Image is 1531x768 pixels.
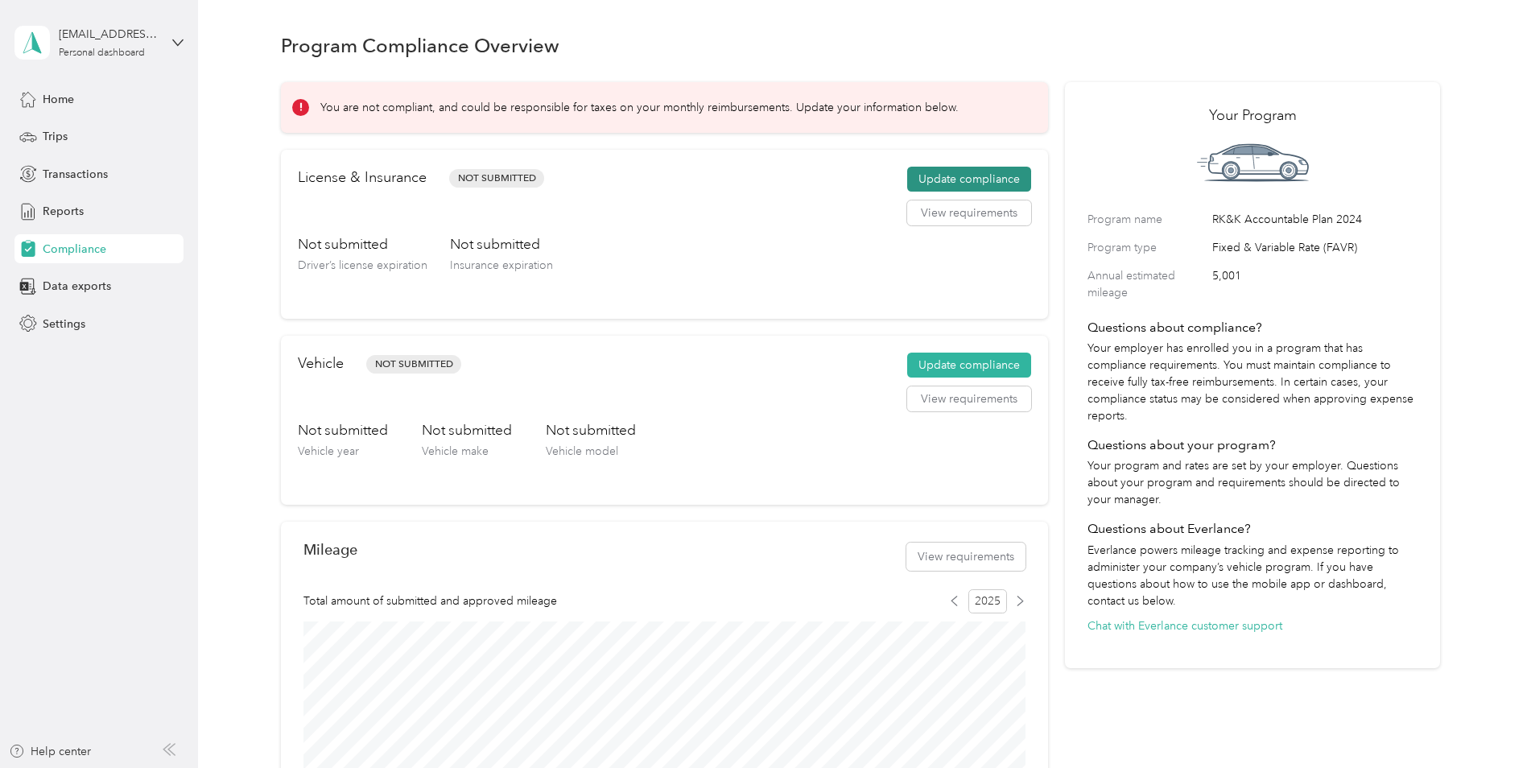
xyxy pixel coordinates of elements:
[449,169,544,188] span: Not Submitted
[43,166,108,183] span: Transactions
[450,258,553,272] span: Insurance expiration
[298,353,344,374] h2: Vehicle
[9,743,91,760] button: Help center
[907,353,1031,378] button: Update compliance
[59,48,145,58] div: Personal dashboard
[59,26,159,43] div: [EMAIL_ADDRESS][DOMAIN_NAME]
[907,386,1031,412] button: View requirements
[450,234,553,254] h3: Not submitted
[303,593,557,609] span: Total amount of submitted and approved mileage
[968,589,1007,613] span: 2025
[43,203,84,220] span: Reports
[298,234,427,254] h3: Not submitted
[1087,436,1418,455] h4: Questions about your program?
[320,99,959,116] p: You are not compliant, and could be responsible for taxes on your monthly reimbursements. Update ...
[43,91,74,108] span: Home
[1441,678,1531,768] iframe: Everlance-gr Chat Button Frame
[1087,340,1418,424] p: Your employer has enrolled you in a program that has compliance requirements. You must maintain c...
[303,541,357,558] h2: Mileage
[546,420,636,440] h3: Not submitted
[1212,239,1418,256] span: Fixed & Variable Rate (FAVR)
[1087,617,1282,634] button: Chat with Everlance customer support
[43,278,111,295] span: Data exports
[1087,105,1418,126] h2: Your Program
[43,316,85,332] span: Settings
[422,420,512,440] h3: Not submitted
[298,167,427,188] h2: License & Insurance
[907,200,1031,226] button: View requirements
[1087,519,1418,539] h4: Questions about Everlance?
[43,241,106,258] span: Compliance
[422,444,489,458] span: Vehicle make
[1087,267,1207,301] label: Annual estimated mileage
[1087,239,1207,256] label: Program type
[1212,211,1418,228] span: RK&K Accountable Plan 2024
[366,355,461,374] span: Not Submitted
[298,258,427,272] span: Driver’s license expiration
[546,444,618,458] span: Vehicle model
[906,543,1025,571] button: View requirements
[1212,267,1418,301] span: 5,001
[1087,457,1418,508] p: Your program and rates are set by your employer. Questions about your program and requirements sh...
[1087,211,1207,228] label: Program name
[1087,318,1418,337] h4: Questions about compliance?
[298,420,388,440] h3: Not submitted
[281,37,559,54] h1: Program Compliance Overview
[907,167,1031,192] button: Update compliance
[1087,542,1418,609] p: Everlance powers mileage tracking and expense reporting to administer your company’s vehicle prog...
[298,444,359,458] span: Vehicle year
[43,128,68,145] span: Trips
